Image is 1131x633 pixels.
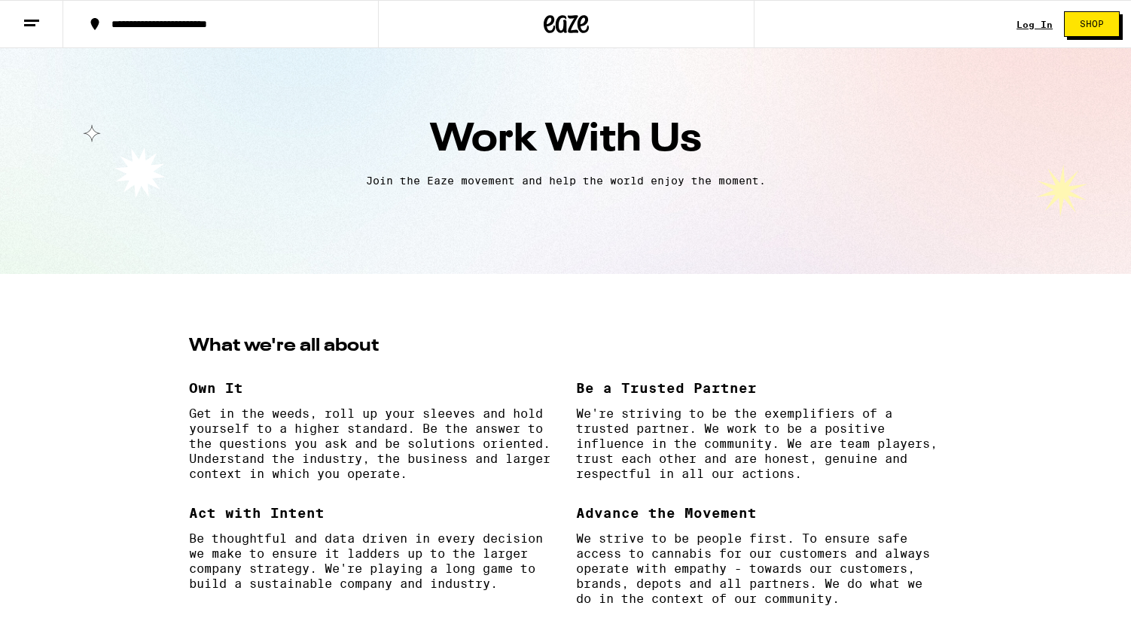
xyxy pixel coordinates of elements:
p: We're striving to be the exemplifiers of a trusted partner. We work to be a positive influence in... [576,406,942,482]
a: Log In [1017,20,1053,29]
span: Hi. Need any help? [9,11,108,23]
p: Get in the weeds, roll up your sleeves and hold yourself to a higher standard. Be the answer to t... [189,406,555,482]
span: Shop [1080,20,1104,29]
p: Be thoughtful and data driven in every decision we make to ensure it ladders up to the larger com... [189,531,555,592]
h3: Own It [189,378,555,399]
p: Join the Eaze movement and help the world enjoy the moment. [276,175,855,187]
h3: Advance the Movement [576,503,942,524]
p: We strive to be people first. To ensure safe access to cannabis for our customers and always oper... [576,531,942,607]
h3: Be a Trusted Partner [576,378,942,399]
button: Shop [1064,11,1120,37]
h2: What we're all about [189,337,942,355]
h1: Work With Us [23,120,1108,160]
h3: Act with Intent [189,503,555,524]
a: Shop [1053,11,1131,37]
